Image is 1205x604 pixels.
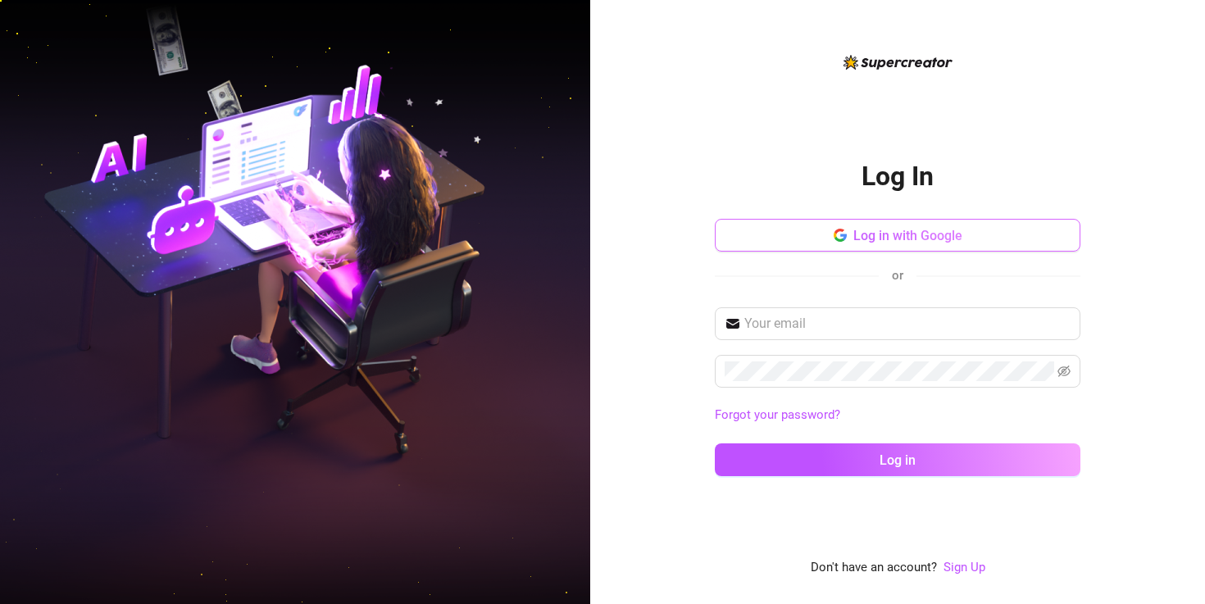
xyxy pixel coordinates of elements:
a: Sign Up [944,558,985,578]
img: logo-BBDzfeDw.svg [843,55,953,70]
button: Log in [715,443,1080,476]
h2: Log In [862,160,934,193]
span: Log in [880,452,916,468]
button: Log in with Google [715,219,1080,252]
span: Log in with Google [853,228,962,243]
a: Sign Up [944,560,985,574]
span: or [892,268,903,283]
a: Forgot your password? [715,407,840,422]
input: Your email [744,314,1071,334]
span: Don't have an account? [811,558,937,578]
span: eye-invisible [1057,365,1071,378]
a: Forgot your password? [715,406,1080,425]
